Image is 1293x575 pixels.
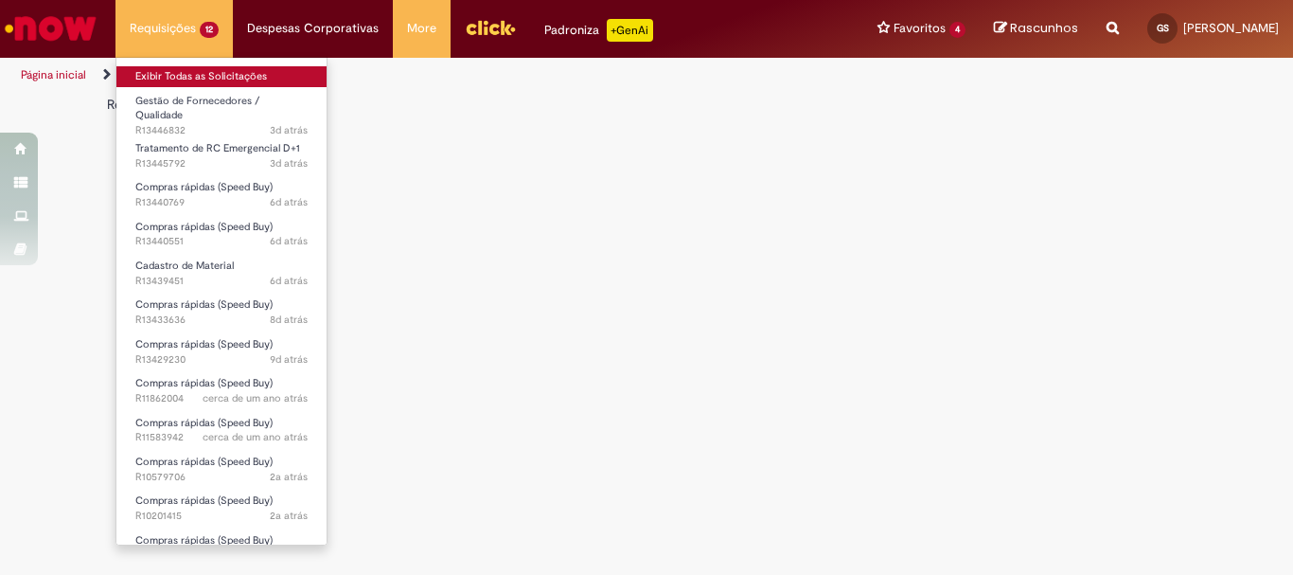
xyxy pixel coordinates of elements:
span: Compras rápidas (Speed Buy) [135,455,273,469]
span: R13440551 [135,234,308,249]
time: 20/08/2025 16:51:26 [270,313,308,327]
span: 6d atrás [270,234,308,248]
a: Aberto R13446832 : Gestão de Fornecedores / Qualidade [116,91,327,132]
a: Aberto R13440769 : Compras rápidas (Speed Buy) [116,177,327,212]
span: More [407,19,436,38]
p: +GenAi [607,19,653,42]
span: Requisições [130,19,196,38]
span: 3d atrás [270,123,308,137]
span: cerca de um ano atrás [203,391,308,405]
span: Compras rápidas (Speed Buy) [135,297,273,312]
span: Rascunhos [1010,19,1078,37]
a: Exibir Todas as Solicitações [116,66,327,87]
time: 26/08/2025 09:03:29 [270,123,308,137]
a: Página inicial [21,67,86,82]
ul: Trilhas de página [14,58,848,93]
span: Gestão de Fornecedores / Qualidade [135,94,259,123]
a: Aberto R10579706 : Compras rápidas (Speed Buy) [116,452,327,487]
span: 4 [949,22,965,38]
span: GS [1157,22,1169,34]
a: Aberto R11583942 : Compras rápidas (Speed Buy) [116,413,327,448]
img: click_logo_yellow_360x200.png [465,13,516,42]
span: Tratamento de RC Emergencial D+1 [135,141,300,155]
a: Aberto R10200992 : Compras rápidas (Speed Buy) [116,530,327,566]
span: Favoritos [894,19,946,38]
span: 2a atrás [270,509,308,523]
time: 25/08/2025 17:22:01 [270,156,308,171]
span: 12 [200,22,219,38]
a: Rascunhos [994,20,1078,38]
span: R13429230 [135,352,308,368]
img: ServiceNow [2,9,99,47]
a: Aberto R13445792 : Tratamento de RC Emergencial D+1 [116,138,327,173]
span: R10201415 [135,509,308,524]
time: 20/07/2023 12:47:17 [270,509,308,523]
span: 2a atrás [270,470,308,484]
a: Aberto R11862004 : Compras rápidas (Speed Buy) [116,373,327,408]
a: Aberto R10201415 : Compras rápidas (Speed Buy) [116,491,327,526]
span: cerca de um ano atrás [203,430,308,444]
span: 6d atrás [270,195,308,209]
time: 05/06/2024 15:21:43 [203,430,308,444]
span: 9d atrás [270,352,308,367]
a: Aberto R13440551 : Compras rápidas (Speed Buy) [116,217,327,252]
time: 22/08/2025 11:31:01 [270,274,308,288]
span: R10579706 [135,470,308,485]
span: R13433636 [135,313,308,328]
div: Registro solicitado não encontrado [107,95,910,114]
time: 22/08/2025 16:19:59 [270,195,308,209]
a: Aberto R13429230 : Compras rápidas (Speed Buy) [116,334,327,369]
span: 8d atrás [270,313,308,327]
span: Compras rápidas (Speed Buy) [135,376,273,390]
div: Padroniza [544,19,653,42]
time: 19/08/2025 15:23:23 [270,352,308,367]
time: 17/10/2023 16:16:30 [270,470,308,484]
span: R11862004 [135,391,308,406]
span: Compras rápidas (Speed Buy) [135,220,273,234]
span: 3d atrás [270,156,308,171]
span: Compras rápidas (Speed Buy) [135,416,273,430]
span: Despesas Corporativas [247,19,379,38]
span: [PERSON_NAME] [1183,20,1279,36]
span: R11583942 [135,430,308,445]
a: Aberto R13433636 : Compras rápidas (Speed Buy) [116,295,327,330]
ul: Requisições [115,57,328,546]
a: Aberto R13439451 : Cadastro de Material [116,256,327,291]
span: Compras rápidas (Speed Buy) [135,337,273,351]
span: Compras rápidas (Speed Buy) [135,494,273,508]
span: Compras rápidas (Speed Buy) [135,533,273,548]
span: 6d atrás [270,274,308,288]
span: R13446832 [135,123,308,138]
span: R13440769 [135,195,308,210]
span: Cadastro de Material [135,259,234,273]
time: 22/08/2025 15:45:38 [270,234,308,248]
span: R13445792 [135,156,308,171]
time: 09/08/2024 12:22:22 [203,391,308,405]
span: Compras rápidas (Speed Buy) [135,180,273,194]
span: R13439451 [135,274,308,289]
